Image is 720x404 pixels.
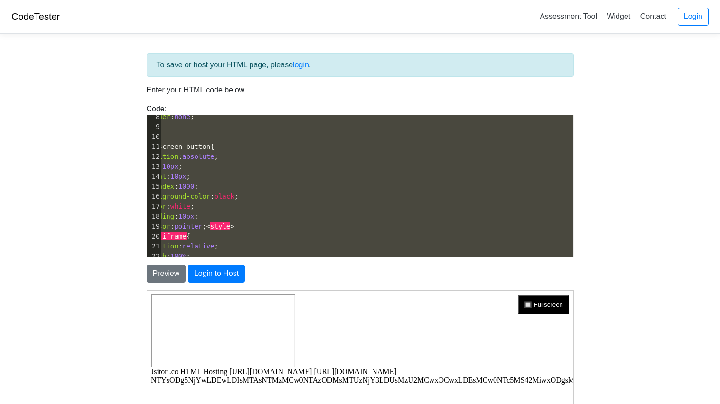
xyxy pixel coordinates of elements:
[215,193,234,200] span: black
[147,192,161,202] div: 16
[131,183,198,190] span: : ;
[170,252,187,260] span: 100%
[603,9,634,24] a: Widget
[182,153,214,160] span: absolute
[138,232,186,240] span: .burn-iframe
[131,212,198,220] span: : ;
[147,142,161,152] div: 11
[147,211,161,221] div: 18
[4,4,422,185] body: Jsitor .co HTML Hosting [URL][DOMAIN_NAME] [URL][DOMAIN_NAME] NTYsODg5NjYwLDEwLDIsMTAsNTMzMCw0NTA...
[147,53,574,77] div: To save or host your HTML page, please .
[146,153,178,160] span: position
[146,242,178,250] span: position
[170,173,187,180] span: 10px
[147,84,574,96] p: Enter your HTML code below
[147,231,161,241] div: 20
[162,163,178,170] span: 10px
[131,153,219,160] span: : ;
[147,172,161,182] div: 14
[147,241,161,251] div: 21
[146,193,210,200] span: background-color
[131,242,219,250] span: : ;
[138,143,210,150] span: .fullscreen-button
[131,202,195,210] span: : ;
[11,11,60,22] a: CodeTester
[293,61,309,69] a: login
[140,103,581,257] div: Code:
[182,242,214,250] span: relative
[178,183,195,190] span: 1000
[147,251,161,261] div: 22
[178,212,195,220] span: 10px
[147,152,161,162] div: 12
[371,5,421,23] button: 🔲 Fullscreen
[174,222,202,230] span: pointer
[4,4,148,77] iframe: Escape Road 2
[147,182,161,192] div: 15
[131,113,195,120] span: : ;
[174,113,190,120] span: none
[170,202,190,210] span: white
[147,202,161,211] div: 17
[131,222,234,230] span: : ;< >
[147,162,161,172] div: 13
[131,193,239,200] span: : ;
[147,221,161,231] div: 19
[147,132,161,142] div: 10
[636,9,670,24] a: Contact
[147,265,186,283] button: Preview
[147,122,161,132] div: 9
[131,143,215,150] span: {
[188,265,245,283] button: Login to Host
[678,8,709,26] a: Login
[147,112,161,122] div: 8
[210,222,230,230] span: style
[536,9,601,24] a: Assessment Tool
